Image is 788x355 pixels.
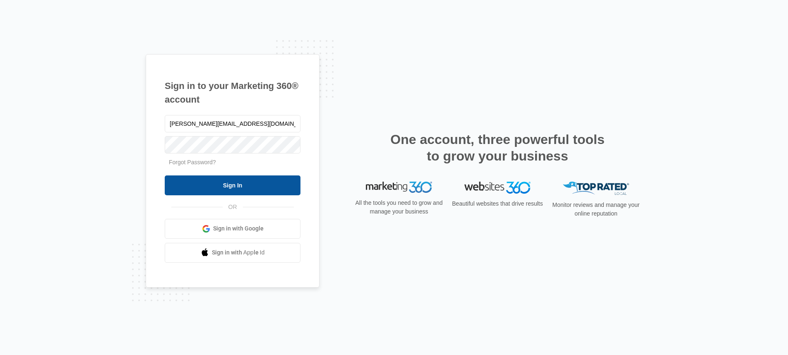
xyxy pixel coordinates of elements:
div: v 4.0.25 [23,13,41,20]
h1: Sign in to your Marketing 360® account [165,79,300,106]
a: Sign in with Google [165,219,300,239]
img: logo_orange.svg [13,13,20,20]
p: Monitor reviews and manage your online reputation [550,201,642,218]
span: Sign in with Apple Id [212,248,265,257]
div: Domain Overview [31,49,74,54]
img: website_grey.svg [13,22,20,28]
p: All the tools you need to grow and manage your business [353,199,445,216]
img: tab_keywords_by_traffic_grey.svg [82,48,89,55]
div: Keywords by Traffic [91,49,139,54]
img: Websites 360 [464,182,531,194]
span: OR [223,203,243,211]
a: Sign in with Apple Id [165,243,300,263]
span: Sign in with Google [213,224,264,233]
img: tab_domain_overview_orange.svg [22,48,29,55]
a: Forgot Password? [169,159,216,166]
h2: One account, three powerful tools to grow your business [388,131,607,164]
p: Beautiful websites that drive results [451,199,544,208]
input: Sign In [165,175,300,195]
img: Top Rated Local [563,182,629,195]
div: Domain: [DOMAIN_NAME] [22,22,91,28]
img: Marketing 360 [366,182,432,193]
input: Email [165,115,300,132]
